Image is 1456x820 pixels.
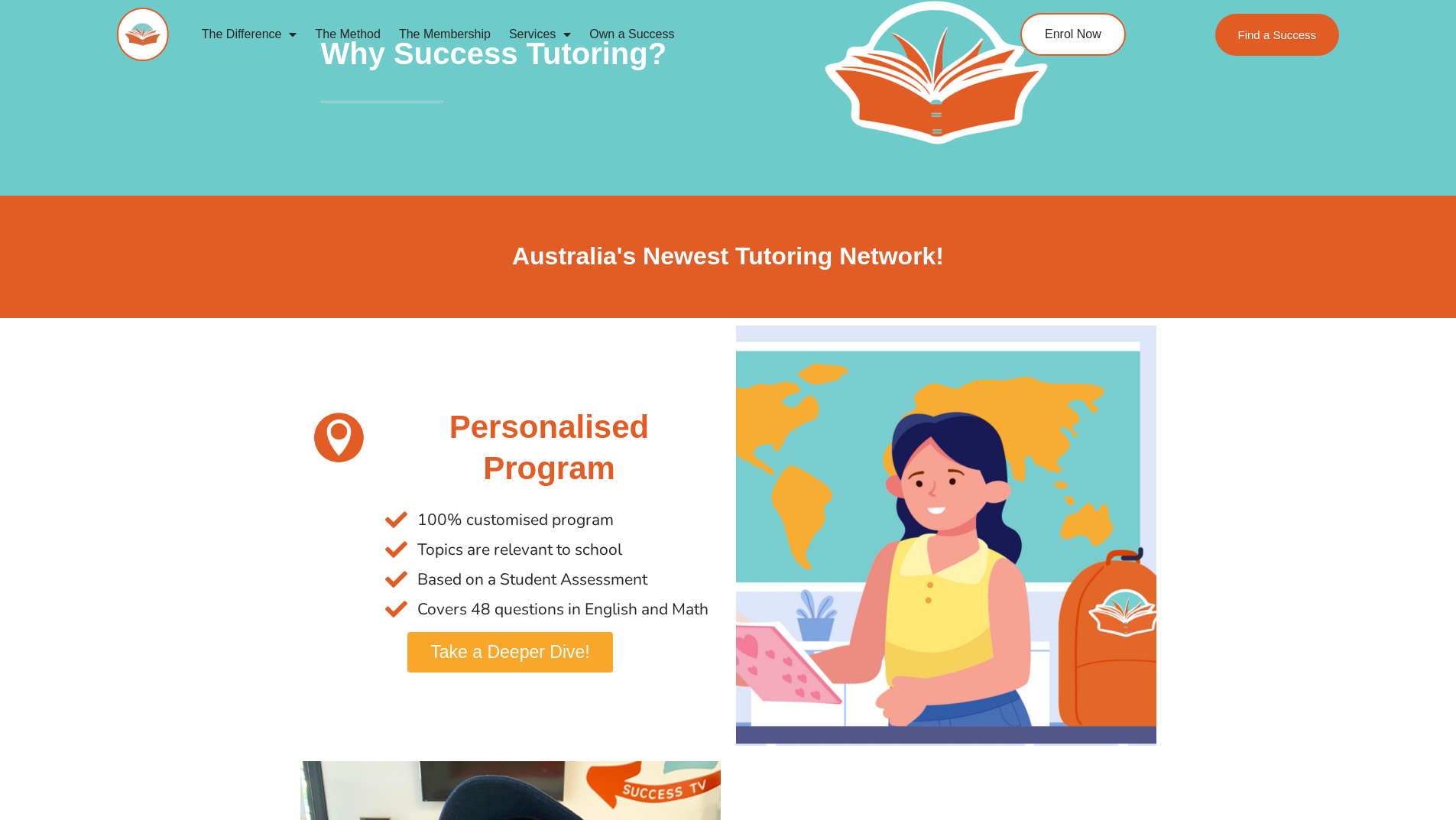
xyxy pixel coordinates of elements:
a: Own a Success [580,17,683,52]
a: Enrol Now [1020,13,1126,56]
span: Based on a Student Assessment [413,565,647,595]
a: The Method [306,17,389,52]
span: Covers 48 questions in English and Math [413,595,709,624]
a: Find a Success [1215,14,1340,56]
span: Enrol Now [1045,28,1101,41]
nav: Menu [193,17,951,52]
a: The Membership [390,17,500,52]
a: Services [500,17,580,52]
span: Find a Success [1238,29,1317,41]
span: Topics are relevant to school [413,535,622,565]
h2: Australia's Newest Tutoring Network! [300,241,1156,273]
a: Take a Deeper Dive! [407,632,612,673]
span: Take a Deeper Dive! [430,643,589,661]
span: 100% customised program [413,505,614,535]
a: The Difference [193,17,306,52]
h2: Personalised Program [385,407,712,490]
